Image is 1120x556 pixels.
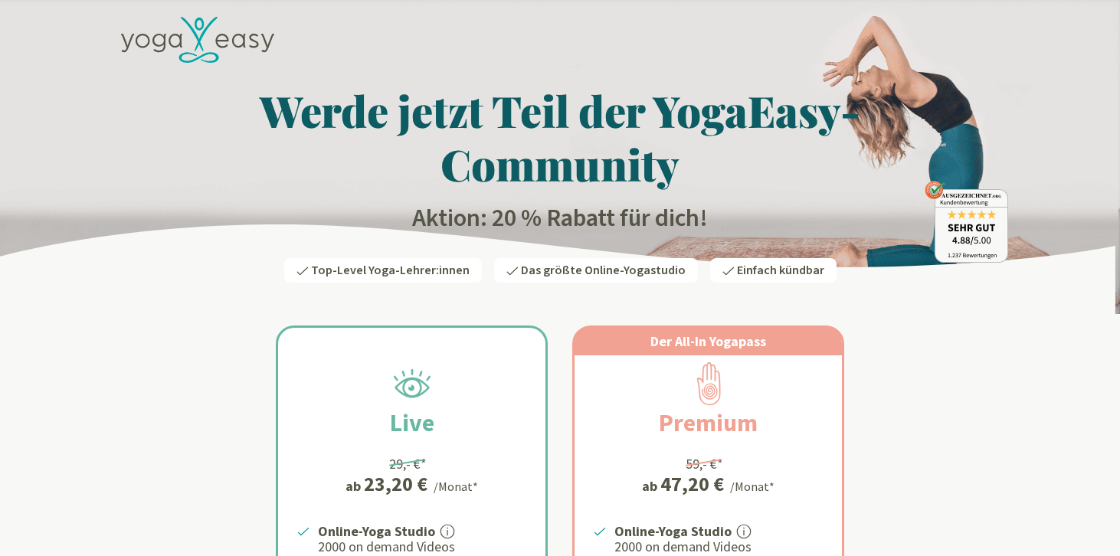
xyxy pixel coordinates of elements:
span: Einfach kündbar [737,262,824,279]
strong: Online-Yoga Studio [614,522,732,540]
span: Das größte Online-Yogastudio [521,262,686,279]
span: ab [642,476,660,496]
span: Top-Level Yoga-Lehrer:innen [311,262,470,279]
div: /Monat* [730,477,775,495]
strong: Online-Yoga Studio [318,522,435,540]
span: ab [345,476,364,496]
p: 2000 on demand Videos [614,538,824,556]
p: 2000 on demand Videos [318,538,527,556]
div: 47,20 € [660,474,724,494]
h2: Live [353,404,471,441]
div: 23,20 € [364,474,427,494]
h1: Werde jetzt Teil der YogaEasy-Community [112,83,1008,191]
img: ausgezeichnet_badge.png [925,181,1008,263]
div: /Monat* [434,477,478,495]
div: 59,- €* [686,453,723,474]
div: 29,- €* [389,453,427,474]
h2: Aktion: 20 % Rabatt für dich! [112,203,1008,234]
h2: Premium [622,404,794,441]
span: Der All-In Yogapass [650,332,766,350]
